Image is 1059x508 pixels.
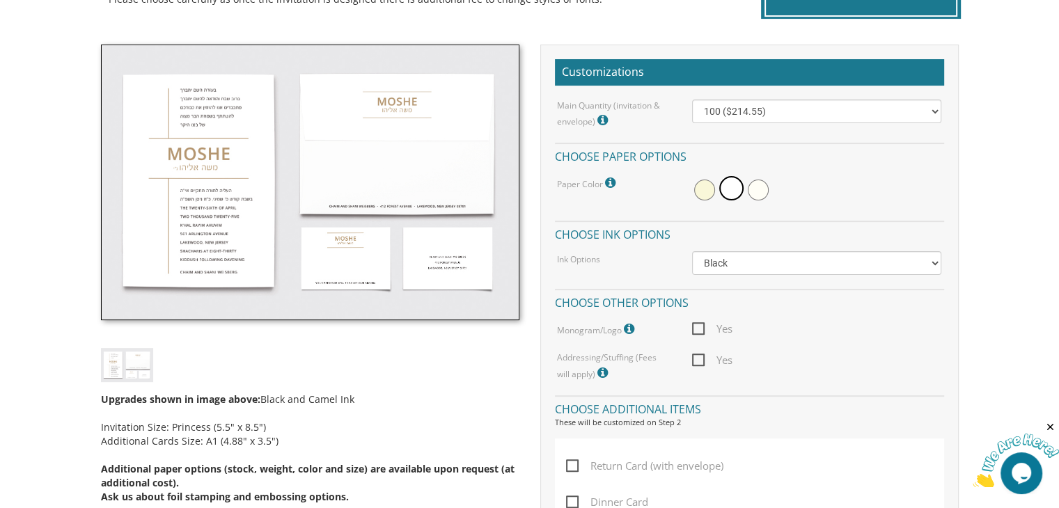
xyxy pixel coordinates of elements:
[101,45,519,320] img: bminv-thumb-2.jpg
[101,382,519,504] div: Black and Camel Ink Invitation Size: Princess (5.5" x 8.5") Additional Cards Size: A1 (4.88" x 3.5")
[101,348,153,382] img: bminv-thumb-2.jpg
[692,351,732,369] span: Yes
[557,174,619,192] label: Paper Color
[555,59,944,86] h2: Customizations
[555,417,944,428] div: These will be customized on Step 2
[557,351,671,381] label: Addressing/Stuffing (Fees will apply)
[557,253,600,265] label: Ink Options
[555,221,944,245] h4: Choose ink options
[101,462,515,489] span: Additional paper options (stock, weight, color and size) are available upon request (at additiona...
[555,289,944,313] h4: Choose other options
[101,392,260,406] span: Upgrades shown in image above:
[692,320,732,338] span: Yes
[973,421,1059,487] iframe: chat widget
[566,457,723,475] span: Return Card (with envelope)
[557,320,638,338] label: Monogram/Logo
[555,143,944,167] h4: Choose paper options
[557,100,671,129] label: Main Quantity (invitation & envelope)
[101,490,349,503] span: Ask us about foil stamping and embossing options.
[555,395,944,420] h4: Choose additional items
